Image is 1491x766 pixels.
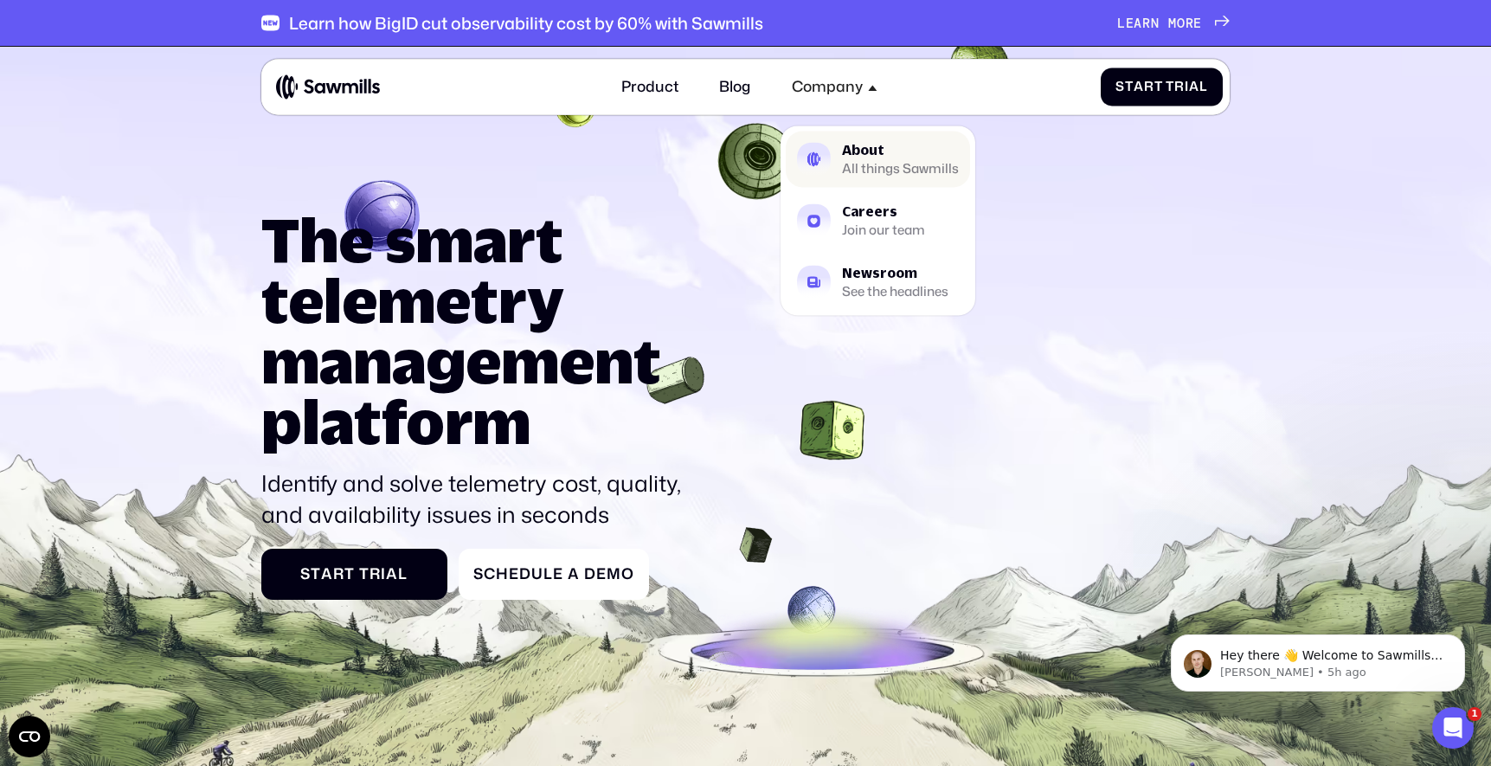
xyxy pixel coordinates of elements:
[261,549,447,600] a: StartTrial
[1432,707,1474,749] iframe: Intercom live chat
[1154,79,1163,94] span: t
[484,565,496,583] span: c
[381,565,386,583] span: i
[473,565,484,583] span: S
[359,565,370,583] span: T
[1142,16,1151,31] span: r
[289,13,763,33] div: Learn how BigID cut observability cost by 60% with Sawmills
[261,209,694,450] h1: The smart telemetry management platform
[398,565,408,583] span: l
[1117,16,1231,31] a: Learnmore
[509,565,519,583] span: e
[333,565,344,583] span: r
[1199,79,1208,94] span: l
[842,144,959,158] div: About
[1117,16,1126,31] span: L
[781,67,889,107] div: Company
[1101,68,1223,106] a: StartTrial
[584,565,596,583] span: D
[786,132,970,188] a: AboutAll things Sawmills
[531,565,543,583] span: u
[610,67,690,107] a: Product
[1168,16,1177,31] span: m
[1145,598,1491,719] iframe: Intercom notifications message
[842,224,925,236] div: Join our team
[842,286,948,298] div: See the headlines
[553,565,563,583] span: e
[842,267,948,280] div: Newsroom
[1468,707,1481,721] span: 1
[596,565,607,583] span: e
[1186,16,1194,31] span: r
[621,565,634,583] span: o
[1151,16,1160,31] span: n
[386,565,398,583] span: a
[1115,79,1125,94] span: S
[543,565,553,583] span: l
[1174,79,1185,94] span: r
[842,163,959,175] div: All things Sawmills
[311,565,321,583] span: t
[370,565,381,583] span: r
[786,254,970,311] a: NewsroomSee the headlines
[1134,79,1144,94] span: a
[1125,79,1134,94] span: t
[321,565,333,583] span: a
[1166,79,1174,94] span: T
[781,107,975,316] nav: Company
[842,205,925,219] div: Careers
[344,565,355,583] span: t
[568,565,580,583] span: a
[300,565,311,583] span: S
[708,67,762,107] a: Blog
[496,565,509,583] span: h
[1126,16,1134,31] span: e
[1193,16,1202,31] span: e
[1189,79,1199,94] span: a
[1185,79,1189,94] span: i
[9,716,50,757] button: Open CMP widget
[1177,16,1186,31] span: o
[459,549,649,600] a: ScheduleaDemo
[786,193,970,249] a: CareersJoin our team
[792,78,863,96] div: Company
[1144,79,1154,94] span: r
[519,565,531,583] span: d
[1134,16,1142,31] span: a
[261,467,694,530] p: Identify and solve telemetry cost, quality, and availability issues in seconds
[607,565,621,583] span: m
